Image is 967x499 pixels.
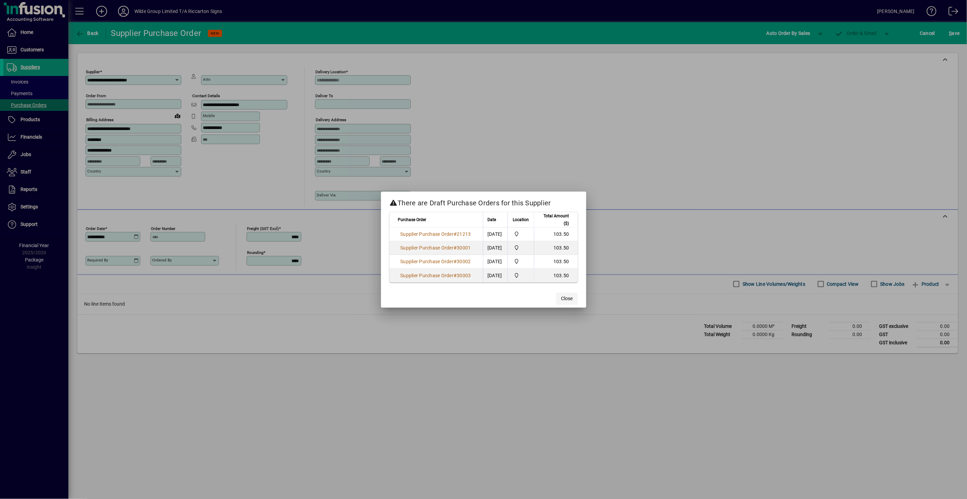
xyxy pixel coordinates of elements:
[512,272,530,279] span: Main Location
[401,231,454,237] span: Supplier Purchase Order
[398,272,473,279] a: Supplier Purchase Order#30003
[398,216,427,223] span: Purchase Order
[534,269,578,282] td: 103.50
[561,295,573,302] span: Close
[534,228,578,241] td: 103.50
[512,244,530,252] span: Main Location
[487,216,496,223] span: Date
[401,273,454,278] span: Supplier Purchase Order
[457,231,471,237] span: 21213
[512,258,530,265] span: Main Location
[483,269,508,282] td: [DATE]
[483,255,508,269] td: [DATE]
[457,259,471,264] span: 30002
[556,293,578,305] button: Close
[457,273,471,278] span: 30003
[401,245,454,251] span: Supplier Purchase Order
[534,241,578,255] td: 103.50
[381,192,586,212] h2: There are Draft Purchase Orders for this Supplier
[454,231,457,237] span: #
[454,259,457,264] span: #
[512,230,530,238] span: Main Location
[534,255,578,269] td: 103.50
[454,245,457,251] span: #
[483,228,508,241] td: [DATE]
[513,216,529,223] span: Location
[398,230,473,238] a: Supplier Purchase Order#21213
[457,245,471,251] span: 30001
[538,212,569,227] span: Total Amount ($)
[483,241,508,255] td: [DATE]
[401,259,454,264] span: Supplier Purchase Order
[454,273,457,278] span: #
[398,258,473,265] a: Supplier Purchase Order#30002
[398,244,473,252] a: Supplier Purchase Order#30001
